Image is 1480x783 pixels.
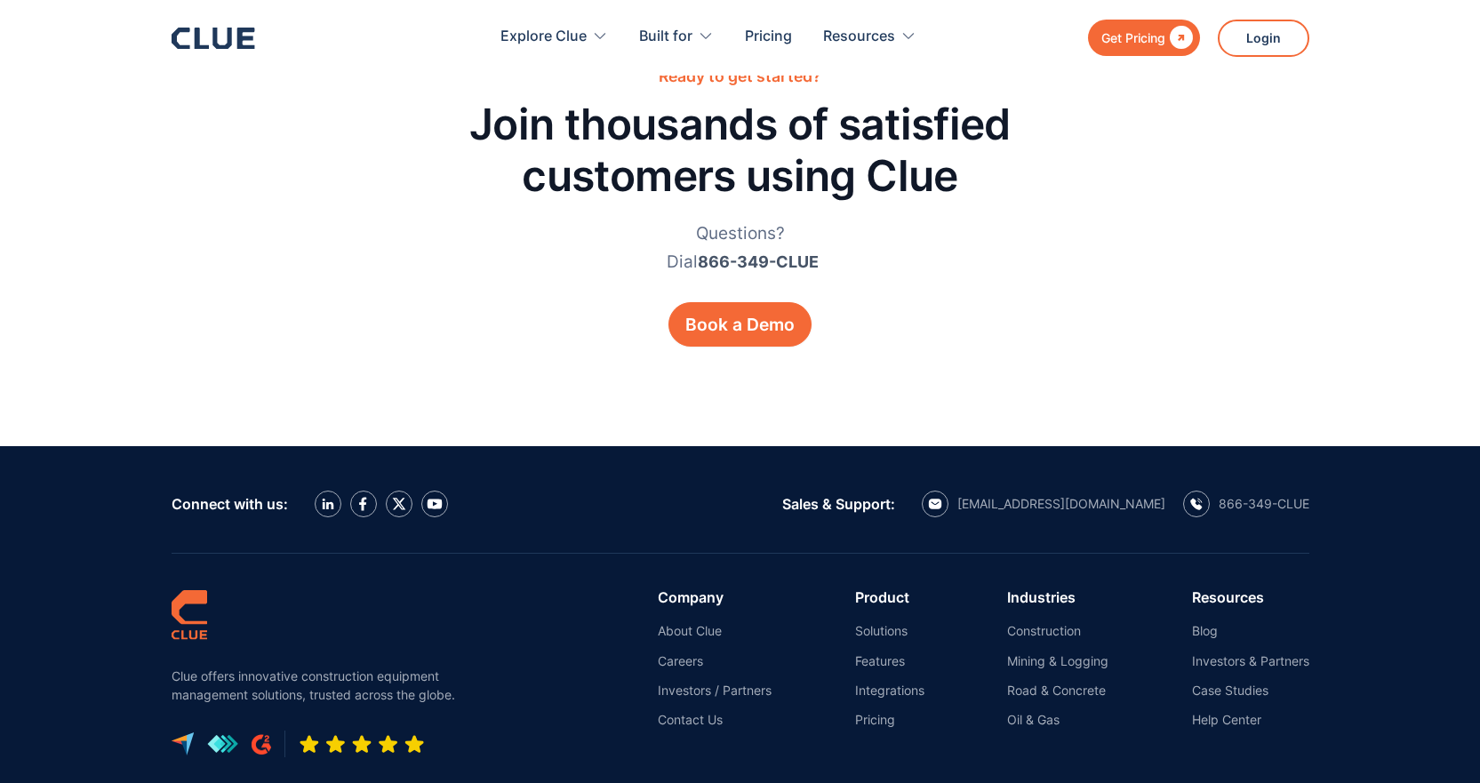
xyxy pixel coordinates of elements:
[855,589,924,605] div: Product
[1192,712,1309,728] a: Help Center
[172,589,207,640] img: clue logo simple
[658,683,772,699] a: Investors / Partners
[500,9,587,65] div: Explore Clue
[1183,491,1309,517] a: calling icon866-349-CLUE
[745,9,792,65] a: Pricing
[1192,623,1309,639] a: Blog
[1101,27,1165,49] div: Get Pricing
[639,9,714,65] div: Built for
[928,499,942,509] img: email icon
[855,683,924,699] a: Integrations
[1088,20,1200,56] a: Get Pricing
[172,667,465,704] p: Clue offers innovative construction equipment management solutions, trusted across the globe.
[1192,589,1309,605] div: Resources
[855,623,924,639] a: Solutions
[823,9,895,65] div: Resources
[658,712,772,728] a: Contact Us
[667,251,819,273] div: Dial
[922,491,1165,517] a: email icon[EMAIL_ADDRESS][DOMAIN_NAME]
[658,653,772,669] a: Careers
[658,623,772,639] a: About Clue
[823,9,916,65] div: Resources
[855,653,924,669] a: Features
[855,712,924,728] a: Pricing
[392,497,406,511] img: X icon twitter
[698,252,819,271] a: 866-349-CLUE
[252,734,271,755] img: G2 review platform icon
[658,589,772,605] div: Company
[1007,683,1108,699] a: Road & Concrete
[1192,653,1309,669] a: Investors & Partners
[1165,27,1193,49] div: 
[1007,653,1108,669] a: Mining & Logging
[399,222,1082,244] div: Questions?
[207,734,238,754] img: get app logo
[399,65,1082,88] div: Ready to get started?
[1219,496,1309,512] div: 866-349-CLUE
[500,9,608,65] div: Explore Clue
[172,496,288,512] div: Connect with us:
[1192,683,1309,699] a: Case Studies
[782,496,895,512] div: Sales & Support:
[427,499,443,509] img: YouTube Icon
[322,499,334,510] img: LinkedIn icon
[685,312,795,338] div: Book a Demo
[1007,712,1108,728] a: Oil & Gas
[399,99,1082,201] h2: Join thousands of satisfied customers using Clue
[299,734,425,755] img: Five-star rating icon
[668,302,812,348] a: Book a Demo
[1007,623,1108,639] a: Construction
[639,9,692,65] div: Built for
[1007,589,1108,605] div: Industries
[957,496,1165,512] div: [EMAIL_ADDRESS][DOMAIN_NAME]
[1190,498,1203,510] img: calling icon
[359,497,367,511] img: facebook icon
[172,732,194,755] img: capterra logo icon
[1218,20,1309,57] a: Login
